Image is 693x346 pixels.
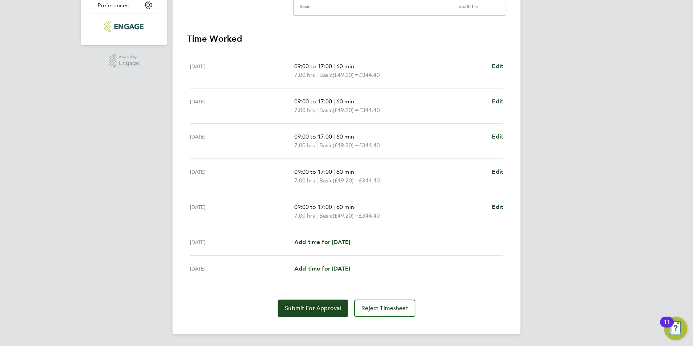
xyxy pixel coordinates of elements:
[492,203,503,211] a: Edit
[492,63,503,70] span: Edit
[492,168,503,176] a: Edit
[492,62,503,71] a: Edit
[492,168,503,175] span: Edit
[492,98,503,105] span: Edit
[333,177,359,184] span: (£49.20) =
[294,107,315,114] span: 7.00 hrs
[119,60,139,66] span: Engage
[278,300,348,317] button: Submit For Approval
[294,98,332,105] span: 09:00 to 17:00
[294,168,332,175] span: 09:00 to 17:00
[319,211,333,220] span: Basic
[190,97,294,115] div: [DATE]
[333,71,359,78] span: (£49.20) =
[294,177,315,184] span: 7.00 hrs
[361,305,408,312] span: Reject Timesheet
[359,212,380,219] span: £344.40
[333,133,335,140] span: |
[97,2,129,9] span: Preferences
[336,63,354,70] span: 60 min
[359,142,380,149] span: £344.40
[104,21,143,32] img: huntereducation-logo-retina.png
[319,106,333,115] span: Basic
[90,21,158,32] a: Go to home page
[333,107,359,114] span: (£49.20) =
[336,98,354,105] span: 60 min
[319,141,333,150] span: Basic
[333,168,335,175] span: |
[336,133,354,140] span: 60 min
[294,142,315,149] span: 7.00 hrs
[333,203,335,210] span: |
[333,142,359,149] span: (£49.20) =
[319,71,333,79] span: Basic
[294,133,332,140] span: 09:00 to 17:00
[316,142,318,149] span: |
[492,132,503,141] a: Edit
[285,305,341,312] span: Submit For Approval
[664,322,670,331] div: 11
[190,264,294,273] div: [DATE]
[299,4,310,9] div: Basic
[359,177,380,184] span: £344.40
[190,238,294,247] div: [DATE]
[294,264,350,273] a: Add time for [DATE]
[333,212,359,219] span: (£49.20) =
[492,133,503,140] span: Edit
[316,212,318,219] span: |
[294,239,350,246] span: Add time for [DATE]
[187,33,506,45] h3: Time Worked
[190,62,294,79] div: [DATE]
[492,203,503,210] span: Edit
[336,203,354,210] span: 60 min
[294,71,315,78] span: 7.00 hrs
[336,168,354,175] span: 60 min
[316,107,318,114] span: |
[333,98,335,105] span: |
[190,132,294,150] div: [DATE]
[359,107,380,114] span: £344.40
[354,300,415,317] button: Reject Timesheet
[190,168,294,185] div: [DATE]
[664,317,687,340] button: Open Resource Center, 11 new notifications
[119,54,139,60] span: Powered by
[453,4,506,15] div: 35.00 hrs
[294,265,350,272] span: Add time for [DATE]
[294,63,332,70] span: 09:00 to 17:00
[333,63,335,70] span: |
[190,203,294,220] div: [DATE]
[294,212,315,219] span: 7.00 hrs
[316,177,318,184] span: |
[109,54,140,68] a: Powered byEngage
[294,238,350,247] a: Add time for [DATE]
[492,97,503,106] a: Edit
[316,71,318,78] span: |
[294,203,332,210] span: 09:00 to 17:00
[319,176,333,185] span: Basic
[359,71,380,78] span: £344.40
